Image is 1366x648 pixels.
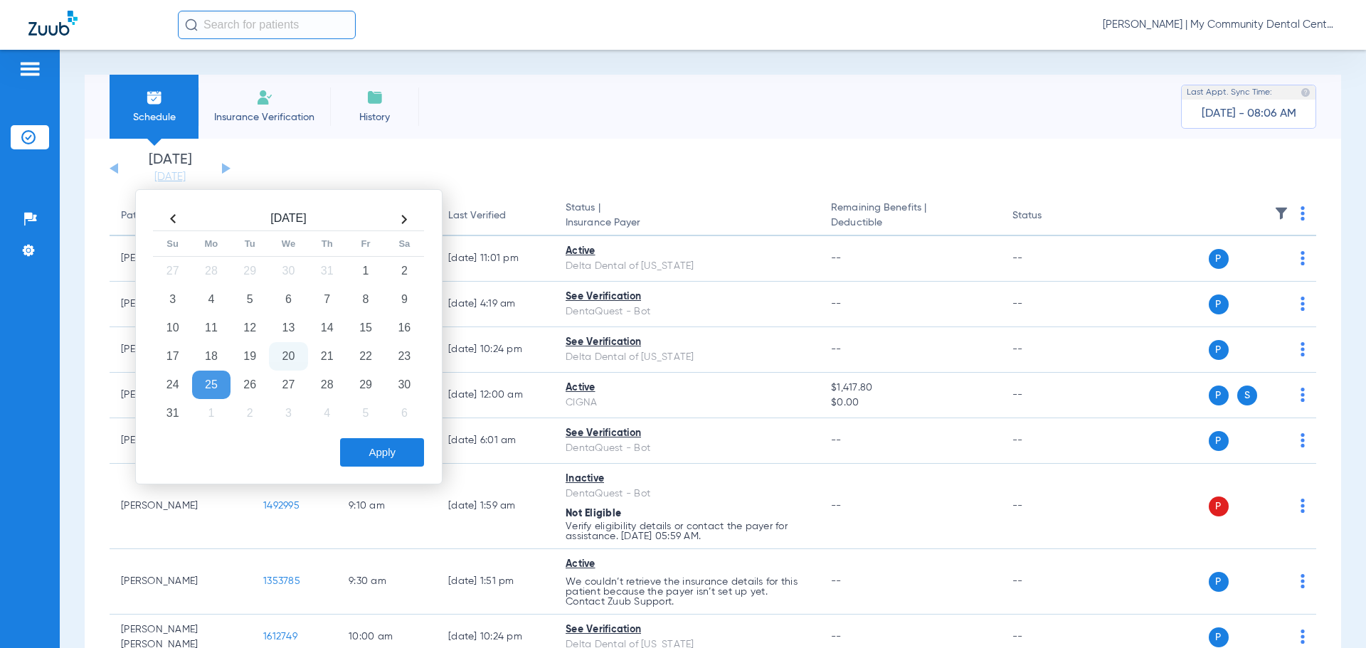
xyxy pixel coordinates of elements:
td: [DATE] 1:59 AM [437,464,554,549]
th: Status | [554,196,820,236]
img: filter.svg [1274,206,1288,221]
td: [DATE] 1:51 PM [437,549,554,615]
img: group-dot-blue.svg [1301,499,1305,513]
td: 9:30 AM [337,549,437,615]
td: [DATE] 12:00 AM [437,373,554,418]
td: -- [1001,282,1097,327]
span: -- [831,435,842,445]
img: History [366,89,383,106]
a: [DATE] [127,170,213,184]
p: We couldn’t retrieve the insurance details for this patient because the payer isn’t set up yet. C... [566,577,808,607]
span: Deductible [831,216,989,230]
img: group-dot-blue.svg [1301,297,1305,311]
td: -- [1001,418,1097,464]
img: group-dot-blue.svg [1301,206,1305,221]
span: 1492995 [263,501,300,511]
div: Last Verified [448,208,543,223]
span: History [341,110,408,124]
td: -- [1001,549,1097,615]
button: Apply [340,438,424,467]
span: -- [831,344,842,354]
span: -- [831,253,842,263]
td: [DATE] 6:01 AM [437,418,554,464]
iframe: Chat Widget [1295,580,1366,648]
span: S [1237,386,1257,405]
span: -- [831,632,842,642]
img: Zuub Logo [28,11,78,36]
td: -- [1001,373,1097,418]
img: group-dot-blue.svg [1301,574,1305,588]
div: See Verification [566,622,808,637]
span: P [1209,340,1229,360]
span: P [1209,431,1229,451]
span: $0.00 [831,395,989,410]
div: Active [566,557,808,572]
p: Verify eligibility details or contact the payer for assistance. [DATE] 05:59 AM. [566,521,808,541]
img: group-dot-blue.svg [1301,433,1305,447]
th: [DATE] [192,208,385,231]
span: P [1209,627,1229,647]
div: Patient Name [121,208,240,223]
span: Schedule [120,110,188,124]
div: See Verification [566,335,808,350]
div: DentaQuest - Bot [566,304,808,319]
td: [DATE] 11:01 PM [437,236,554,282]
span: -- [831,576,842,586]
span: P [1209,572,1229,592]
th: Status [1001,196,1097,236]
span: Insurance Verification [209,110,319,124]
li: [DATE] [127,153,213,184]
span: P [1209,294,1229,314]
td: [DATE] 10:24 PM [437,327,554,373]
span: $1,417.80 [831,381,989,395]
div: Delta Dental of [US_STATE] [566,350,808,365]
span: P [1209,496,1229,516]
span: [PERSON_NAME] | My Community Dental Centers [1103,18,1338,32]
img: group-dot-blue.svg [1301,251,1305,265]
div: See Verification [566,290,808,304]
span: Not Eligible [566,509,621,519]
div: Inactive [566,472,808,487]
span: Last Appt. Sync Time: [1187,85,1272,100]
img: group-dot-blue.svg [1301,388,1305,402]
div: DentaQuest - Bot [566,441,808,456]
div: Active [566,244,808,259]
img: group-dot-blue.svg [1301,342,1305,356]
span: 1612749 [263,632,297,642]
td: [PERSON_NAME] [110,549,252,615]
div: Patient Name [121,208,184,223]
span: P [1209,249,1229,269]
img: hamburger-icon [18,60,41,78]
td: 9:10 AM [337,464,437,549]
td: -- [1001,236,1097,282]
span: 1353785 [263,576,300,586]
input: Search for patients [178,11,356,39]
span: P [1209,386,1229,405]
td: -- [1001,327,1097,373]
div: See Verification [566,426,808,441]
div: CIGNA [566,395,808,410]
img: Schedule [146,89,163,106]
span: [DATE] - 08:06 AM [1202,107,1296,121]
div: Last Verified [448,208,506,223]
td: [PERSON_NAME] [110,464,252,549]
th: Remaining Benefits | [820,196,1000,236]
div: DentaQuest - Bot [566,487,808,501]
img: Manual Insurance Verification [256,89,273,106]
img: Search Icon [185,18,198,31]
span: -- [831,299,842,309]
img: last sync help info [1301,87,1311,97]
div: Delta Dental of [US_STATE] [566,259,808,274]
span: -- [831,501,842,511]
td: [DATE] 4:19 AM [437,282,554,327]
div: Active [566,381,808,395]
span: Insurance Payer [566,216,808,230]
td: -- [1001,464,1097,549]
